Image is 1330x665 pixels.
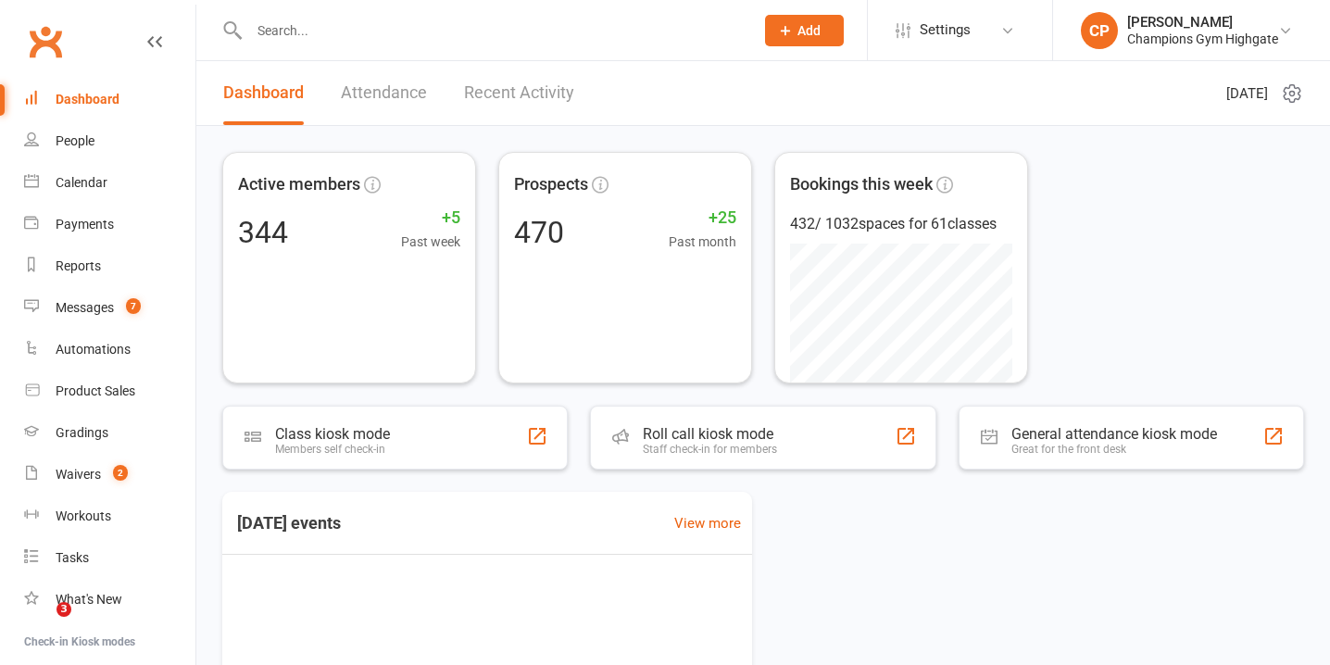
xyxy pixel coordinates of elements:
[19,602,63,646] iframe: Intercom live chat
[56,383,135,398] div: Product Sales
[56,342,131,357] div: Automations
[24,454,195,496] a: Waivers 2
[1226,82,1268,105] span: [DATE]
[275,443,390,456] div: Members self check-in
[797,23,821,38] span: Add
[275,425,390,443] div: Class kiosk mode
[401,232,460,252] span: Past week
[56,175,107,190] div: Calendar
[24,245,195,287] a: Reports
[24,496,195,537] a: Workouts
[24,204,195,245] a: Payments
[669,205,736,232] span: +25
[113,465,128,481] span: 2
[24,537,195,579] a: Tasks
[24,287,195,329] a: Messages 7
[765,15,844,46] button: Add
[56,602,71,617] span: 3
[24,579,195,621] a: What's New
[56,258,101,273] div: Reports
[56,550,89,565] div: Tasks
[669,232,736,252] span: Past month
[643,443,777,456] div: Staff check-in for members
[56,467,101,482] div: Waivers
[24,79,195,120] a: Dashboard
[56,133,94,148] div: People
[238,218,288,247] div: 344
[920,9,971,51] span: Settings
[22,19,69,65] a: Clubworx
[56,508,111,523] div: Workouts
[56,300,114,315] div: Messages
[514,171,588,198] span: Prospects
[24,412,195,454] a: Gradings
[1011,425,1217,443] div: General attendance kiosk mode
[24,120,195,162] a: People
[56,217,114,232] div: Payments
[223,61,304,125] a: Dashboard
[56,425,108,440] div: Gradings
[24,162,195,204] a: Calendar
[514,218,564,247] div: 470
[238,171,360,198] span: Active members
[401,205,460,232] span: +5
[222,507,356,540] h3: [DATE] events
[24,329,195,370] a: Automations
[24,370,195,412] a: Product Sales
[790,171,933,198] span: Bookings this week
[790,212,1012,236] div: 432 / 1032 spaces for 61 classes
[126,298,141,314] span: 7
[341,61,427,125] a: Attendance
[1081,12,1118,49] div: CP
[1127,31,1278,47] div: Champions Gym Highgate
[56,592,122,607] div: What's New
[56,92,119,107] div: Dashboard
[674,512,741,534] a: View more
[1011,443,1217,456] div: Great for the front desk
[1127,14,1278,31] div: [PERSON_NAME]
[464,61,574,125] a: Recent Activity
[643,425,777,443] div: Roll call kiosk mode
[244,18,741,44] input: Search...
